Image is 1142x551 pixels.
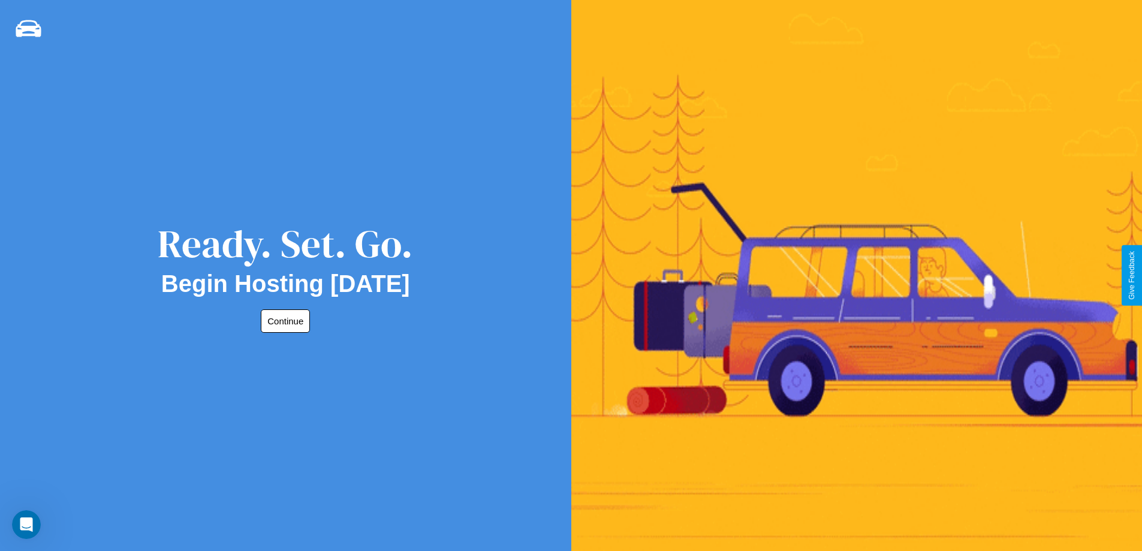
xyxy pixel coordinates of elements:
h2: Begin Hosting [DATE] [161,270,410,297]
iframe: Intercom live chat [12,510,41,539]
div: Give Feedback [1128,251,1136,300]
div: Ready. Set. Go. [158,217,413,270]
button: Continue [261,309,310,333]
